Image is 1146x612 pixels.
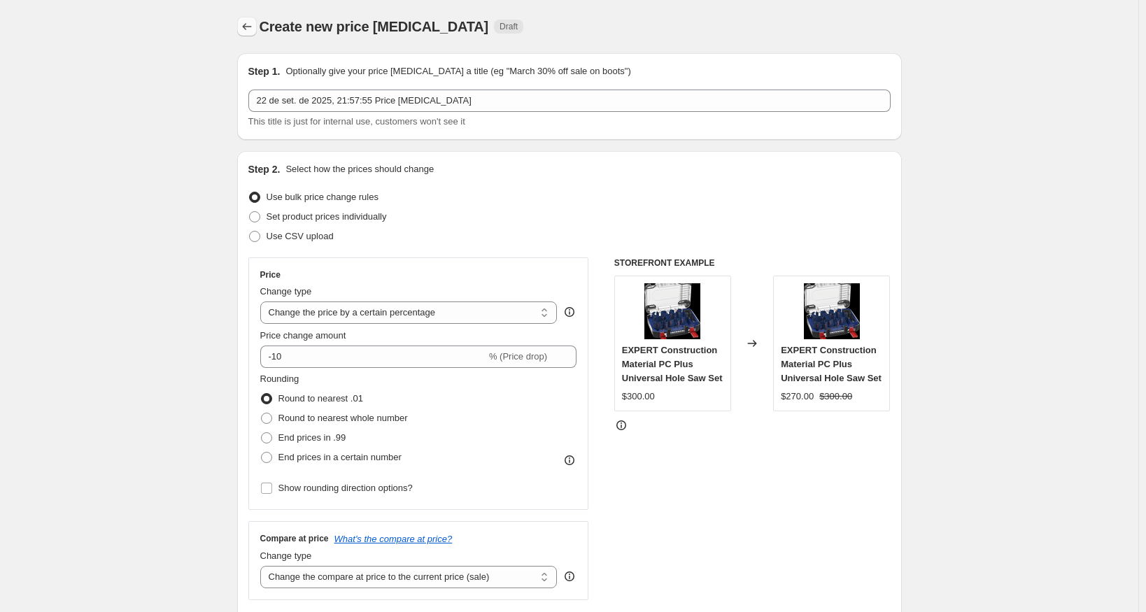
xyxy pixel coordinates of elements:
[819,390,852,404] strike: $300.00
[260,533,329,544] h3: Compare at price
[260,346,486,368] input: -15
[781,345,882,383] span: EXPERT Construction Material PC Plus Universal Hole Saw Set
[622,345,723,383] span: EXPERT Construction Material PC Plus Universal Hole Saw Set
[267,231,334,241] span: Use CSV upload
[285,162,434,176] p: Select how the prices should change
[260,373,299,384] span: Rounding
[804,283,860,339] img: 1_6d1f3ee8-c32c-4b63-a6be-991406bc0c1f_80x.png
[267,211,387,222] span: Set product prices individually
[278,393,363,404] span: Round to nearest .01
[563,569,576,583] div: help
[260,286,312,297] span: Change type
[260,19,489,34] span: Create new price [MEDICAL_DATA]
[614,257,891,269] h6: STOREFRONT EXAMPLE
[248,64,281,78] h2: Step 1.
[248,162,281,176] h2: Step 2.
[278,432,346,443] span: End prices in .99
[278,413,408,423] span: Round to nearest whole number
[248,116,465,127] span: This title is just for internal use, customers won't see it
[285,64,630,78] p: Optionally give your price [MEDICAL_DATA] a title (eg "March 30% off sale on boots")
[781,390,814,404] div: $270.00
[267,192,379,202] span: Use bulk price change rules
[237,17,257,36] button: Price change jobs
[260,330,346,341] span: Price change amount
[278,483,413,493] span: Show rounding direction options?
[563,305,576,319] div: help
[260,269,281,280] h3: Price
[644,283,700,339] img: 1_6d1f3ee8-c32c-4b63-a6be-991406bc0c1f_80x.png
[500,21,518,32] span: Draft
[260,550,312,561] span: Change type
[334,534,453,544] button: What's the compare at price?
[622,390,655,404] div: $300.00
[248,90,891,112] input: 30% off holiday sale
[489,351,547,362] span: % (Price drop)
[278,452,402,462] span: End prices in a certain number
